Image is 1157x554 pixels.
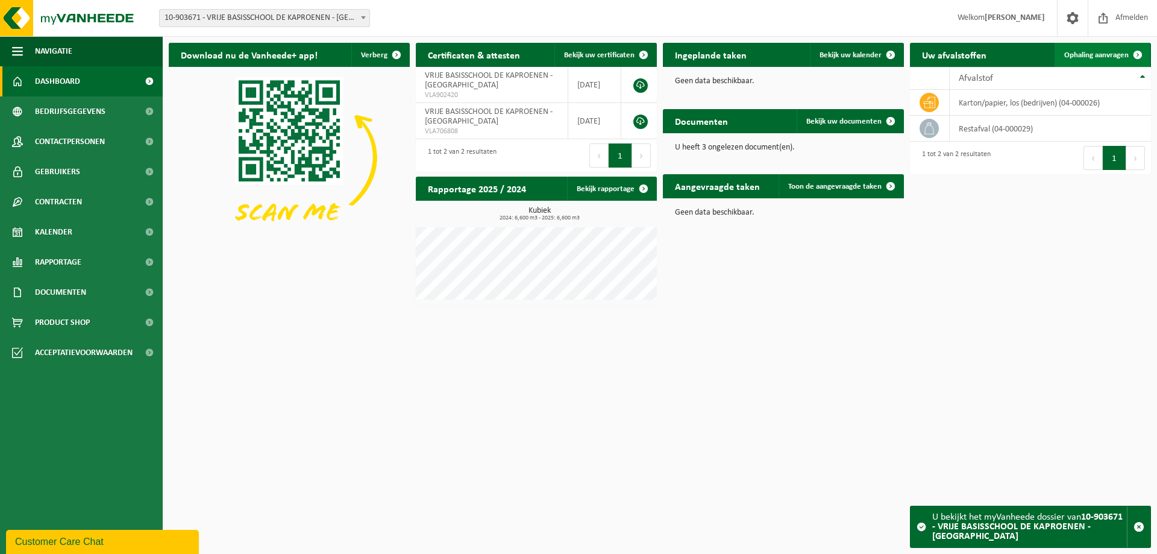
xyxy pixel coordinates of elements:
img: Download de VHEPlus App [169,67,410,248]
span: 10-903671 - VRIJE BASISSCHOOL DE KAPROENEN - KAPRIJKE [159,9,370,27]
button: Next [632,143,651,168]
span: Gebruikers [35,157,80,187]
button: Previous [1083,146,1103,170]
button: Verberg [351,43,409,67]
span: VLA902420 [425,90,559,100]
td: restafval (04-000029) [950,116,1151,142]
span: VRIJE BASISSCHOOL DE KAPROENEN - [GEOGRAPHIC_DATA] [425,71,553,90]
p: Geen data beschikbaar. [675,209,892,217]
td: [DATE] [568,67,621,103]
span: Product Shop [35,307,90,338]
p: Geen data beschikbaar. [675,77,892,86]
span: Bekijk uw kalender [820,51,882,59]
a: Bekijk uw certificaten [554,43,656,67]
td: [DATE] [568,103,621,139]
span: Bekijk uw certificaten [564,51,635,59]
h2: Documenten [663,109,740,133]
span: 2024: 6,600 m3 - 2025: 6,600 m3 [422,215,657,221]
button: Next [1126,146,1145,170]
h2: Ingeplande taken [663,43,759,66]
span: Dashboard [35,66,80,96]
span: Rapportage [35,247,81,277]
span: Afvalstof [959,74,993,83]
strong: 10-903671 - VRIJE BASISSCHOOL DE KAPROENEN - [GEOGRAPHIC_DATA] [932,512,1123,541]
h3: Kubiek [422,207,657,221]
a: Bekijk uw kalender [810,43,903,67]
h2: Certificaten & attesten [416,43,532,66]
span: Bedrijfsgegevens [35,96,105,127]
span: VRIJE BASISSCHOOL DE KAPROENEN - [GEOGRAPHIC_DATA] [425,107,553,126]
span: VLA706808 [425,127,559,136]
span: Bekijk uw documenten [806,118,882,125]
button: 1 [609,143,632,168]
span: Contracten [35,187,82,217]
span: Verberg [361,51,387,59]
span: Toon de aangevraagde taken [788,183,882,190]
button: 1 [1103,146,1126,170]
button: Previous [589,143,609,168]
iframe: chat widget [6,527,201,554]
div: U bekijkt het myVanheede dossier van [932,506,1127,547]
span: Ophaling aanvragen [1064,51,1129,59]
a: Bekijk rapportage [567,177,656,201]
span: Documenten [35,277,86,307]
a: Bekijk uw documenten [797,109,903,133]
span: 10-903671 - VRIJE BASISSCHOOL DE KAPROENEN - KAPRIJKE [160,10,369,27]
h2: Download nu de Vanheede+ app! [169,43,330,66]
td: karton/papier, los (bedrijven) (04-000026) [950,90,1151,116]
span: Navigatie [35,36,72,66]
h2: Uw afvalstoffen [910,43,999,66]
span: Contactpersonen [35,127,105,157]
a: Toon de aangevraagde taken [779,174,903,198]
h2: Aangevraagde taken [663,174,772,198]
strong: [PERSON_NAME] [985,13,1045,22]
div: 1 tot 2 van 2 resultaten [916,145,991,171]
p: U heeft 3 ongelezen document(en). [675,143,892,152]
span: Acceptatievoorwaarden [35,338,133,368]
div: 1 tot 2 van 2 resultaten [422,142,497,169]
h2: Rapportage 2025 / 2024 [416,177,538,200]
a: Ophaling aanvragen [1055,43,1150,67]
span: Kalender [35,217,72,247]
